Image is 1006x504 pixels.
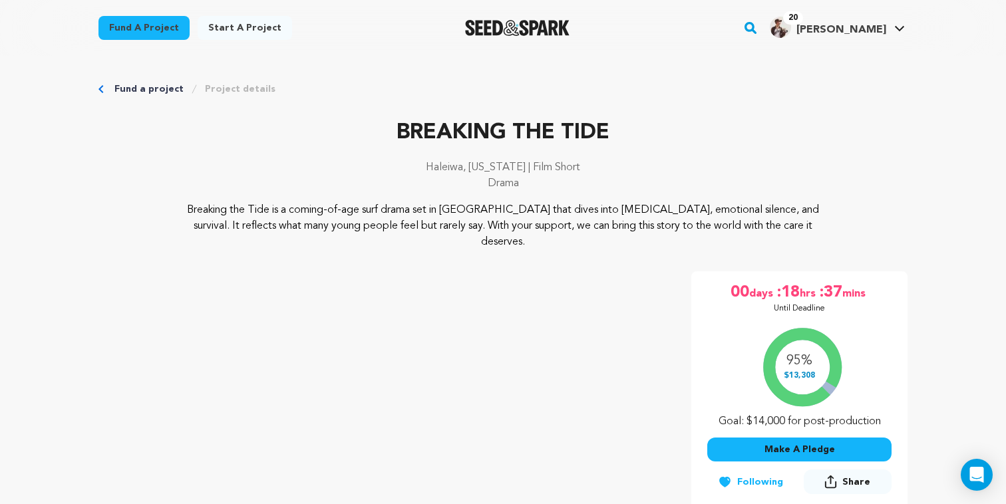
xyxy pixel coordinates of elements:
[98,82,908,96] div: Breadcrumb
[818,282,842,303] span: :37
[770,17,886,38] div: Katrin Y.'s Profile
[180,202,827,250] p: Breaking the Tide is a coming-of-age surf drama set in [GEOGRAPHIC_DATA] that dives into [MEDICAL...
[465,20,570,36] img: Seed&Spark Logo Dark Mode
[770,17,791,38] img: 8e7a4971ea222b99.jpg
[842,475,870,489] span: Share
[767,14,908,38] a: Katrin Y.'s Profile
[114,82,184,96] a: Fund a project
[774,303,825,314] p: Until Deadline
[731,282,749,303] span: 00
[98,117,908,149] p: BREAKING THE TIDE
[198,16,292,40] a: Start a project
[800,282,818,303] span: hrs
[98,16,190,40] a: Fund a project
[961,459,993,491] div: Open Intercom Messenger
[98,160,908,176] p: Haleiwa, [US_STATE] | Film Short
[205,82,275,96] a: Project details
[707,438,892,461] button: Make A Pledge
[465,20,570,36] a: Seed&Spark Homepage
[767,14,908,42] span: Katrin Y.'s Profile
[842,282,868,303] span: mins
[98,176,908,191] p: Drama
[796,25,886,35] span: [PERSON_NAME]
[749,282,776,303] span: days
[804,469,892,499] span: Share
[804,469,892,494] button: Share
[776,282,800,303] span: :18
[783,11,803,25] span: 20
[707,470,794,494] button: Following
